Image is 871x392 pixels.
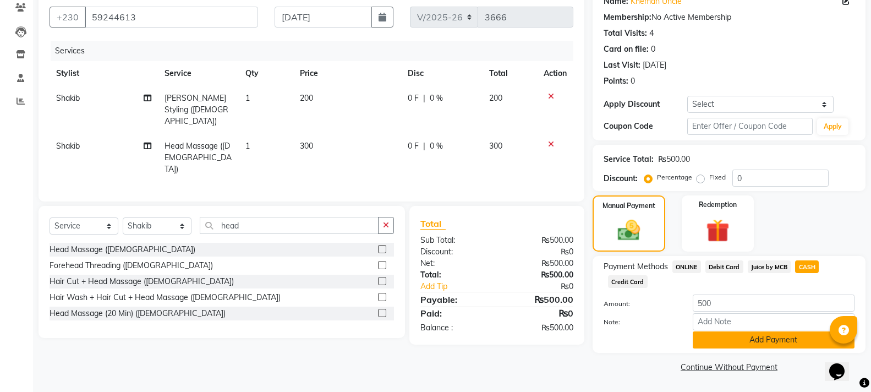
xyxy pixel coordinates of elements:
div: Coupon Code [604,121,687,132]
span: 0 % [430,140,443,152]
div: Last Visit: [604,59,640,71]
input: Search or Scan [200,217,379,234]
div: 4 [649,28,654,39]
iframe: chat widget [825,348,860,381]
div: ₨0 [497,307,582,320]
input: Add Note [693,313,854,330]
div: Paid: [412,307,497,320]
th: Price [293,61,401,86]
div: No Active Membership [604,12,854,23]
div: Discount: [412,246,497,258]
div: Hair Cut + Head Massage ([DEMOGRAPHIC_DATA]) [50,276,234,287]
th: Service [158,61,239,86]
input: Enter Offer / Coupon Code [687,118,813,135]
div: 0 [631,75,635,87]
div: Points: [604,75,628,87]
span: Total [420,218,446,230]
span: | [423,92,425,104]
img: _gift.svg [699,216,737,245]
span: Shakib [56,93,80,103]
th: Qty [239,61,293,86]
div: ₨0 [497,246,582,258]
span: 1 [245,141,250,151]
div: Hair Wash + Hair Cut + Head Massage ([DEMOGRAPHIC_DATA]) [50,292,281,303]
div: Service Total: [604,154,654,165]
div: Membership: [604,12,651,23]
span: 200 [489,93,502,103]
div: [DATE] [643,59,666,71]
label: Manual Payment [602,201,655,211]
label: Redemption [699,200,737,210]
span: 0 % [430,92,443,104]
div: Balance : [412,322,497,334]
th: Total [483,61,537,86]
div: ₨500.00 [497,293,582,306]
div: Apply Discount [604,99,687,110]
div: Net: [412,258,497,269]
div: ₨500.00 [497,322,582,334]
div: Total: [412,269,497,281]
span: 300 [300,141,313,151]
span: CASH [795,260,819,273]
span: 200 [300,93,313,103]
a: Continue Without Payment [595,362,863,373]
label: Note: [595,317,684,327]
div: ₨500.00 [658,154,690,165]
span: ONLINE [672,260,701,273]
span: | [423,140,425,152]
div: Card on file: [604,43,649,55]
img: _cash.svg [611,217,647,243]
span: Debit Card [705,260,743,273]
span: 0 F [408,92,419,104]
label: Amount: [595,299,684,309]
th: Disc [401,61,483,86]
span: [PERSON_NAME] Styling ([DEMOGRAPHIC_DATA]) [165,93,228,126]
th: Stylist [50,61,158,86]
button: Add Payment [693,331,854,349]
div: 0 [651,43,655,55]
button: Apply [817,118,848,135]
div: Total Visits: [604,28,647,39]
a: Add Tip [412,281,511,292]
span: Payment Methods [604,261,668,273]
div: ₨500.00 [497,235,582,246]
button: +230 [50,7,86,28]
div: Head Massage ([DEMOGRAPHIC_DATA]) [50,244,195,255]
span: Juice by MCB [748,260,791,273]
span: Head Massage ([DEMOGRAPHIC_DATA]) [165,141,232,174]
label: Fixed [709,172,726,182]
span: 0 F [408,140,419,152]
span: Shakib [56,141,80,151]
div: Forehead Threading ([DEMOGRAPHIC_DATA]) [50,260,213,271]
div: Payable: [412,293,497,306]
div: Head Massage (20 Min) ([DEMOGRAPHIC_DATA]) [50,308,226,319]
div: Sub Total: [412,235,497,246]
input: Search by Name/Mobile/Email/Code [85,7,258,28]
label: Percentage [657,172,692,182]
div: Discount: [604,173,638,184]
span: 1 [245,93,250,103]
div: ₨0 [511,281,582,292]
div: ₨500.00 [497,258,582,269]
input: Amount [693,295,854,312]
div: ₨500.00 [497,269,582,281]
div: Services [51,41,582,61]
th: Action [537,61,573,86]
span: Credit Card [608,275,648,288]
span: 300 [489,141,502,151]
